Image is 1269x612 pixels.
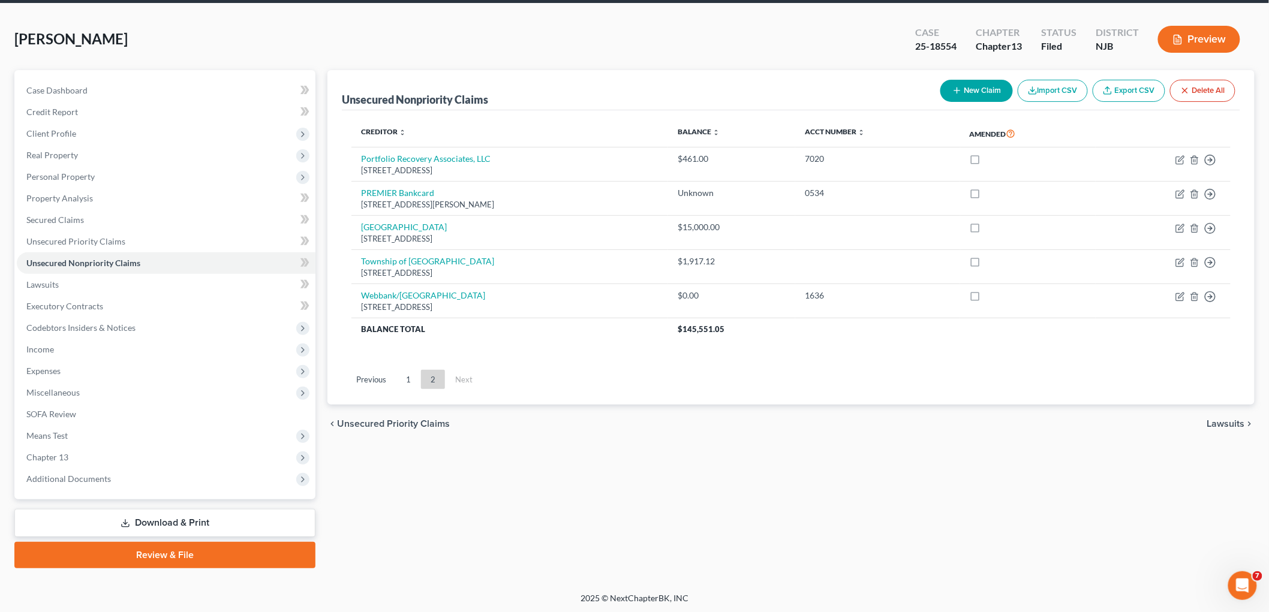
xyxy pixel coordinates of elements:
a: Credit Report [17,101,315,123]
a: Executory Contracts [17,296,315,317]
a: Portfolio Recovery Associates, LLC [361,153,491,164]
i: chevron_left [327,419,337,429]
div: Status [1041,26,1076,40]
a: Lawsuits [17,274,315,296]
a: PREMIER Bankcard [361,188,434,198]
button: New Claim [940,80,1013,102]
i: unfold_more [858,129,865,136]
button: Import CSV [1018,80,1088,102]
span: Real Property [26,150,78,160]
a: Unsecured Nonpriority Claims [17,252,315,274]
span: Unsecured Priority Claims [26,236,125,246]
span: Unsecured Nonpriority Claims [26,258,140,268]
button: Preview [1158,26,1240,53]
div: Chapter [976,26,1022,40]
th: Amended [960,120,1096,147]
a: Webbank/[GEOGRAPHIC_DATA] [361,290,485,300]
button: Delete All [1170,80,1235,102]
a: Export CSV [1093,80,1165,102]
a: Unsecured Priority Claims [17,231,315,252]
a: 2 [421,370,445,389]
div: $461.00 [678,153,786,165]
div: 7020 [805,153,950,165]
span: Additional Documents [26,474,111,484]
span: 13 [1011,40,1022,52]
div: $1,917.12 [678,255,786,267]
div: Case [915,26,957,40]
div: Unsecured Nonpriority Claims [342,92,488,107]
span: SOFA Review [26,409,76,419]
span: Secured Claims [26,215,84,225]
div: [STREET_ADDRESS][PERSON_NAME] [361,199,658,210]
a: Property Analysis [17,188,315,209]
div: [STREET_ADDRESS] [361,165,658,176]
span: Executory Contracts [26,301,103,311]
span: Property Analysis [26,193,93,203]
a: 1 [396,370,420,389]
a: Balance unfold_more [678,127,720,136]
a: Acct Number unfold_more [805,127,865,136]
div: 0534 [805,187,950,199]
span: $145,551.05 [678,324,724,334]
a: Creditor unfold_more [361,127,406,136]
span: Credit Report [26,107,78,117]
span: Chapter 13 [26,452,68,462]
a: Township of [GEOGRAPHIC_DATA] [361,256,494,266]
iframe: Intercom live chat [1228,571,1257,600]
div: $15,000.00 [678,221,786,233]
i: unfold_more [399,129,406,136]
span: Miscellaneous [26,387,80,397]
a: SOFA Review [17,403,315,425]
th: Balance Total [351,318,668,340]
a: Case Dashboard [17,80,315,101]
div: 25-18554 [915,40,957,53]
div: Filed [1041,40,1076,53]
a: [GEOGRAPHIC_DATA] [361,222,447,232]
span: Unsecured Priority Claims [337,419,450,429]
button: chevron_left Unsecured Priority Claims [327,419,450,429]
div: Unknown [678,187,786,199]
span: Client Profile [26,128,76,138]
div: Chapter [976,40,1022,53]
span: Case Dashboard [26,85,88,95]
span: Expenses [26,366,61,376]
a: Previous [347,370,396,389]
i: chevron_right [1245,419,1255,429]
div: [STREET_ADDRESS] [361,267,658,279]
button: Lawsuits chevron_right [1207,419,1255,429]
span: Personal Property [26,171,95,182]
span: Lawsuits [26,279,59,290]
div: NJB [1096,40,1139,53]
div: 1636 [805,290,950,302]
a: Secured Claims [17,209,315,231]
span: [PERSON_NAME] [14,30,128,47]
div: District [1096,26,1139,40]
div: $0.00 [678,290,786,302]
a: Review & File [14,542,315,568]
span: Codebtors Insiders & Notices [26,322,136,333]
i: unfold_more [712,129,720,136]
span: Income [26,344,54,354]
a: Download & Print [14,509,315,537]
span: 7 [1253,571,1262,581]
div: [STREET_ADDRESS] [361,233,658,245]
div: [STREET_ADDRESS] [361,302,658,313]
span: Means Test [26,430,68,441]
span: Lawsuits [1207,419,1245,429]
